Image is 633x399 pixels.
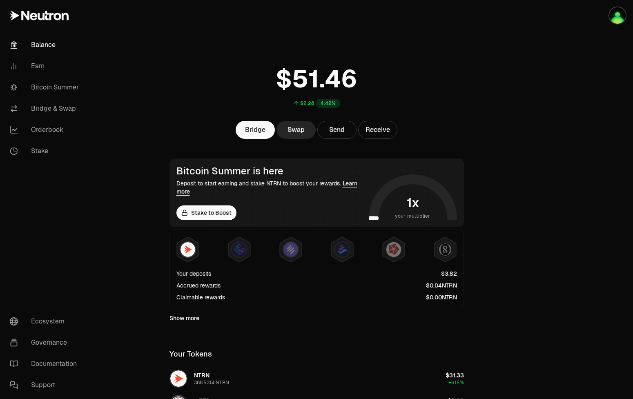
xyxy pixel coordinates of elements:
[176,293,225,301] div: Claimable rewards
[169,314,199,322] a: Show more
[276,121,316,139] a: Swap
[3,140,88,162] a: Stake
[169,348,212,360] div: Your Tokens
[3,353,88,374] a: Documentation
[395,212,430,220] span: your multiplier
[3,311,88,332] a: Ecosystem
[176,270,211,278] div: Your deposits
[316,99,340,108] div: 4.42%
[232,242,247,257] img: EtherFi Points
[3,332,88,353] a: Governance
[3,374,88,396] a: Support
[3,77,88,98] a: Bitcoin Summer
[3,56,88,77] a: Earn
[181,242,195,257] img: NTRN
[176,179,366,196] div: Deposit to start earning and stake NTRN to boost your rewards.
[448,379,464,386] span: +6.15%
[386,242,401,257] img: Mars Fragments
[446,372,464,379] span: $31.33
[176,165,366,177] div: Bitcoin Summer is here
[335,242,350,257] img: Bedrock Diamonds
[438,242,452,257] img: Structured Points
[3,98,88,119] a: Bridge & Swap
[176,205,236,220] a: Stake to Boost
[283,242,298,257] img: Solv Points
[300,100,314,107] div: $2.28
[236,121,275,139] a: Bridge
[3,34,88,56] a: Balance
[317,121,357,139] button: Send
[194,379,229,386] div: 388.5314 NTRN
[170,370,187,387] img: NTRN Logo
[609,7,626,24] img: Training Demos
[358,121,397,139] button: Receive
[176,281,221,290] div: Accrued rewards
[194,372,210,379] span: NTRN
[165,366,469,391] button: NTRN LogoNTRN388.5314 NTRN$31.33+6.15%
[3,119,88,140] a: Orderbook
